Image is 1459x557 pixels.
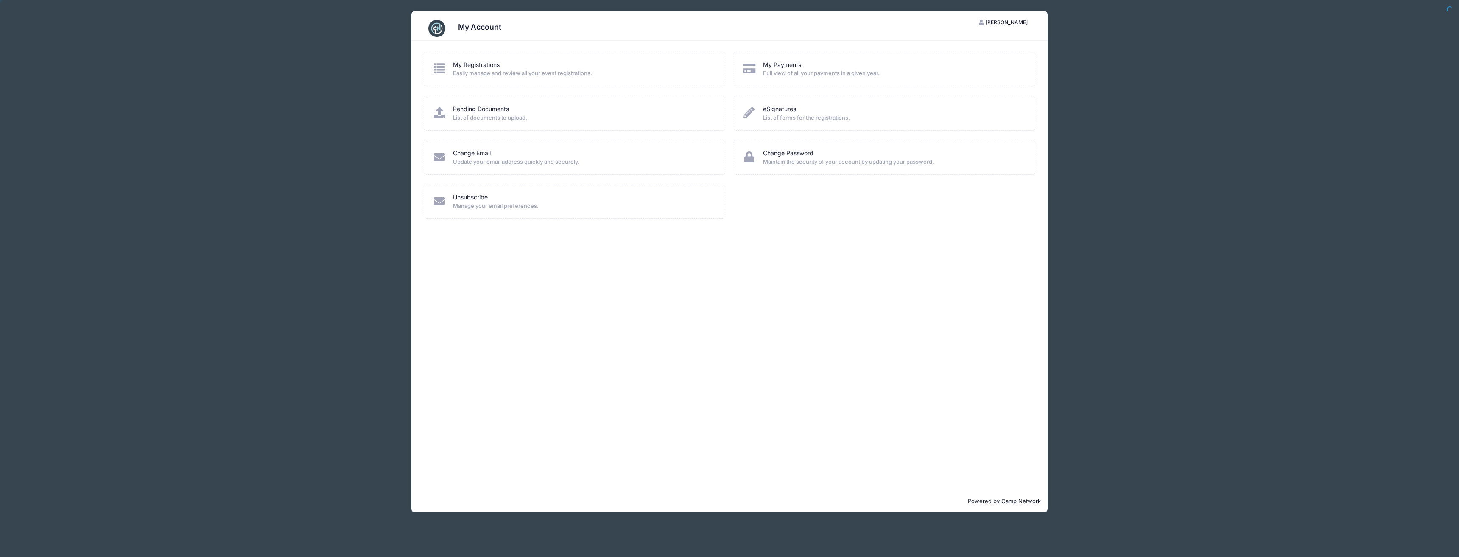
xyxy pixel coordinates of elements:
[763,149,813,158] a: Change Password
[428,20,445,37] img: CampNetwork
[763,114,1024,122] span: List of forms for the registrations.
[453,158,714,166] span: Update your email address quickly and securely.
[453,105,509,114] a: Pending Documents
[453,193,488,202] a: Unsubscribe
[972,15,1035,30] button: [PERSON_NAME]
[453,69,714,78] span: Easily manage and review all your event registrations.
[453,149,491,158] a: Change Email
[763,158,1024,166] span: Maintain the security of your account by updating your password.
[763,61,801,70] a: My Payments
[763,69,1024,78] span: Full view of all your payments in a given year.
[453,114,714,122] span: List of documents to upload.
[418,497,1041,506] p: Powered by Camp Network
[986,19,1028,25] span: [PERSON_NAME]
[453,61,500,70] a: My Registrations
[453,202,714,210] span: Manage your email preferences.
[763,105,796,114] a: eSignatures
[458,22,501,31] h3: My Account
